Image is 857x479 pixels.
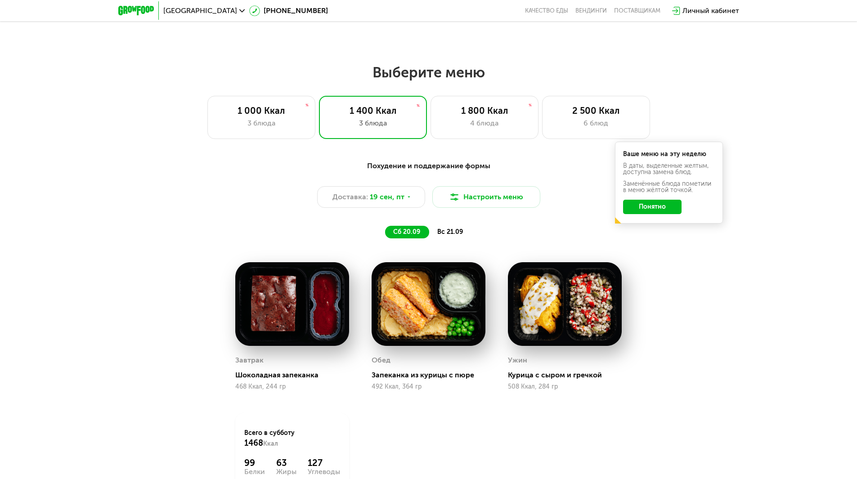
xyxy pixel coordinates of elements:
[163,7,237,14] span: [GEOGRAPHIC_DATA]
[508,383,622,390] div: 508 Ккал, 284 гр
[552,118,641,129] div: 6 блюд
[682,5,739,16] div: Личный кабинет
[276,457,296,468] div: 63
[244,468,265,475] div: Белки
[525,7,568,14] a: Качество еды
[623,181,715,193] div: Заменённые блюда пометили в меню жёлтой точкой.
[29,63,828,81] h2: Выберите меню
[432,186,540,208] button: Настроить меню
[440,118,529,129] div: 4 блюда
[276,468,296,475] div: Жиры
[332,192,368,202] span: Доставка:
[308,457,340,468] div: 127
[235,354,264,367] div: Завтрак
[372,383,485,390] div: 492 Ккал, 364 гр
[508,371,629,380] div: Курица с сыром и гречкой
[249,5,328,16] a: [PHONE_NUMBER]
[552,105,641,116] div: 2 500 Ккал
[244,429,340,448] div: Всего в субботу
[614,7,660,14] div: поставщикам
[440,105,529,116] div: 1 800 Ккал
[328,105,417,116] div: 1 400 Ккал
[575,7,607,14] a: Вендинги
[244,457,265,468] div: 99
[235,371,356,380] div: Шоколадная запеканка
[372,354,390,367] div: Обед
[328,118,417,129] div: 3 блюда
[623,151,715,157] div: Ваше меню на эту неделю
[308,468,340,475] div: Углеводы
[623,200,682,214] button: Понятно
[162,161,695,172] div: Похудение и поддержание формы
[372,371,493,380] div: Запеканка из курицы с пюре
[623,163,715,175] div: В даты, выделенные желтым, доступна замена блюд.
[217,105,306,116] div: 1 000 Ккал
[508,354,527,367] div: Ужин
[244,438,263,448] span: 1468
[437,228,463,236] span: вс 21.09
[393,228,420,236] span: сб 20.09
[263,440,278,448] span: Ккал
[217,118,306,129] div: 3 блюда
[370,192,404,202] span: 19 сен, пт
[235,383,349,390] div: 468 Ккал, 244 гр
